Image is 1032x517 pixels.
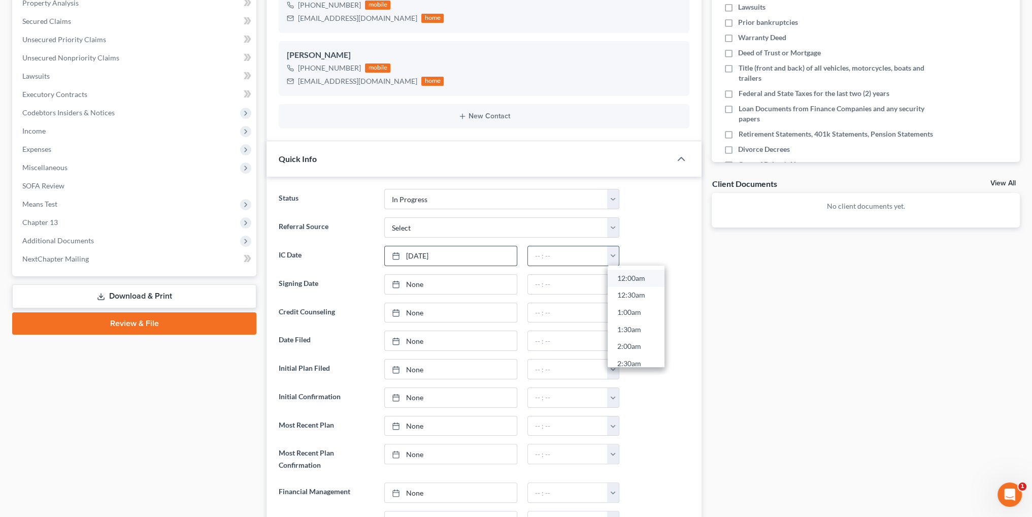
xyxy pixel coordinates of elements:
[287,49,681,61] div: [PERSON_NAME]
[421,77,444,86] div: home
[22,145,51,153] span: Expenses
[385,416,517,436] a: None
[365,1,390,10] div: mobile
[738,2,765,12] span: Lawsuits
[32,333,40,341] button: Gif picker
[22,72,50,80] span: Lawsuits
[385,360,517,379] a: None
[720,201,1012,211] p: No client documents yet.
[528,360,608,379] input: -- : --
[16,185,158,215] div: Once they look good and are confirmed, MFA will be enabled for districts. Thank you!
[22,108,115,117] span: Codebtors Insiders & Notices
[59,141,76,149] b: MFA
[298,13,417,23] div: [EMAIL_ADDRESS][DOMAIN_NAME]
[712,178,777,189] div: Client Documents
[274,387,379,408] label: Initial Confirmation
[174,329,190,345] button: Send a message…
[608,270,664,287] a: 12:00am
[274,303,379,323] label: Credit Counseling
[385,444,517,464] a: None
[1018,482,1026,491] span: 1
[274,416,379,436] label: Most Recent Plan
[22,53,119,62] span: Unsecured Nonpriority Claims
[22,236,94,245] span: Additional Documents
[997,482,1022,507] iframe: Intercom live chat
[738,88,889,99] span: Federal and State Taxes for the last two (2) years
[385,331,517,350] a: None
[274,444,379,474] label: Most Recent Plan Confirmation
[64,333,73,341] button: Start recording
[608,304,664,321] a: 1:00am
[22,163,68,172] span: Miscellaneous
[29,6,45,22] img: Profile image for Katie
[738,104,934,124] span: Loan Documents from Finance Companies and any security papers
[385,275,517,294] a: None
[274,274,379,295] label: Signing Date
[26,206,41,214] b: ALL
[22,90,87,99] span: Executory Contracts
[22,35,106,44] span: Unsecured Priority Claims
[274,189,379,209] label: Status
[385,246,517,266] a: [DATE]
[8,80,167,221] div: [US_STATE] AND [US_STATE] USERS - PLEASE READIf you have cases to file [DATE] in [US_STATE] or [U...
[16,223,96,230] div: [PERSON_NAME] • [DATE]
[12,284,256,308] a: Download & Print
[528,444,608,464] input: -- : --
[178,4,196,22] div: Close
[298,76,417,86] div: [EMAIL_ADDRESS][DOMAIN_NAME]
[528,416,608,436] input: -- : --
[274,246,379,266] label: IC Date
[29,141,56,149] b: enable
[528,303,608,322] input: -- : --
[12,312,256,335] a: Review & File
[528,331,608,350] input: -- : --
[22,126,46,135] span: Income
[14,30,256,49] a: Unsecured Priority Claims
[16,86,157,105] b: [US_STATE] AND [US_STATE] USERS - PLEASE READ
[8,80,195,244] div: Katie says…
[279,154,317,164] span: Quick Info
[49,13,122,23] p: Active in the last 15m
[48,333,56,341] button: Upload attachment
[528,388,608,407] input: -- : --
[14,67,256,85] a: Lawsuits
[14,85,256,104] a: Executory Contracts
[528,246,608,266] input: -- : --
[274,331,379,351] label: Date Filed
[298,63,361,73] div: [PHONE_NUMBER]
[22,200,57,208] span: Means Test
[385,388,517,407] a: None
[274,217,379,238] label: Referral Source
[738,63,934,83] span: Title (front and back) of all vehicles, motorcycles, boats and trailers
[738,144,790,154] span: Divorce Decrees
[274,359,379,379] label: Initial Plan Filed
[528,275,608,294] input: -- : --
[287,112,681,120] button: New Contact
[385,303,517,322] a: None
[608,287,664,304] a: 12:30am
[9,311,194,329] textarea: Message…
[22,254,89,263] span: NextChapter Mailing
[528,483,608,502] input: -- : --
[22,218,58,227] span: Chapter 13
[738,129,933,139] span: Retirement Statements, 401k Statements, Pension Statements
[22,181,64,190] span: SOFA Review
[608,321,664,338] a: 1:30am
[274,482,379,503] label: Financial Management
[385,483,517,502] a: None
[738,17,798,27] span: Prior bankruptcies
[14,49,256,67] a: Unsecured Nonpriority Claims
[159,4,178,23] button: Home
[14,12,256,30] a: Secured Claims
[608,338,664,355] a: 2:00am
[608,355,664,372] a: 2:30am
[365,63,390,73] div: mobile
[990,180,1016,187] a: View All
[22,17,71,25] span: Secured Claims
[738,33,786,43] span: Warranty Deed
[16,111,158,180] div: If you have cases to file [DATE] in [US_STATE] or [US_STATE], could you please login to your PACE...
[7,4,26,23] button: go back
[14,250,256,268] a: NextChapter Mailing
[421,14,444,23] div: home
[738,159,814,170] span: Copy of Driver's License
